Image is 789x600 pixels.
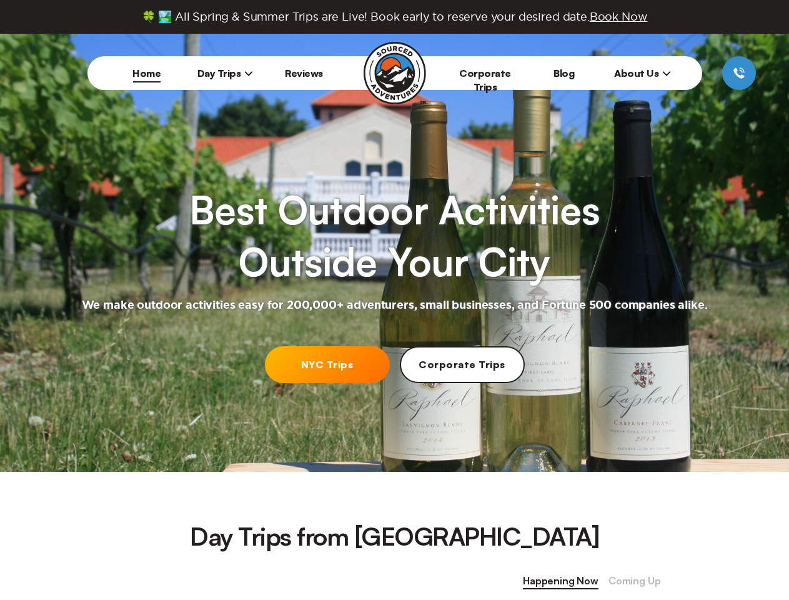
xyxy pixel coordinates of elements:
[523,573,598,589] span: Happening Now
[590,11,648,22] span: Book Now
[614,67,671,79] span: About Us
[82,298,708,313] h2: We make outdoor activities easy for 200,000+ adventurers, small businesses, and Fortune 500 compa...
[265,346,390,383] a: NYC Trips
[400,346,525,383] a: Corporate Trips
[608,573,661,589] span: Coming Up
[142,10,648,24] span: 🍀 🏞️ All Spring & Summer Trips are Live! Book early to reserve your desired date.
[553,67,574,79] a: Blog
[197,67,254,79] span: Day Trips
[189,184,599,288] h1: Best Outdoor Activities Outside Your City
[132,67,161,79] a: Home
[285,67,323,79] a: Reviews
[364,42,426,104] img: Sourced Adventures company logo
[459,67,511,93] a: Corporate Trips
